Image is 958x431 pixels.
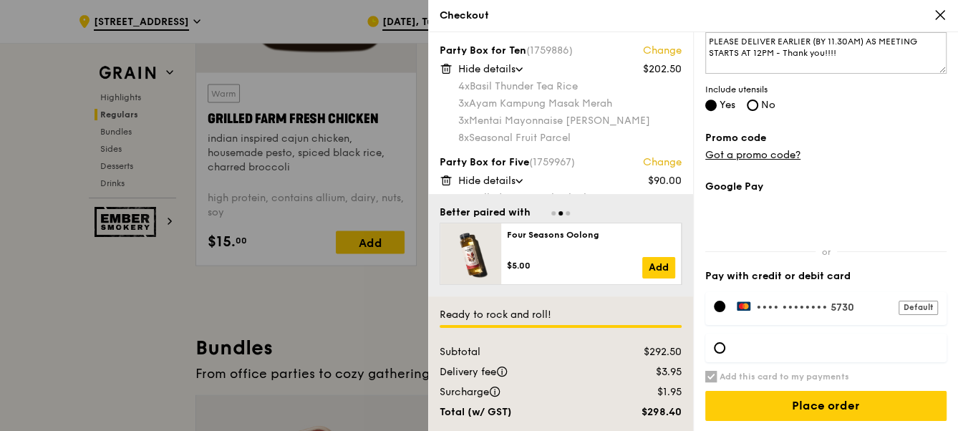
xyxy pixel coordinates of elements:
[604,405,690,420] div: $298.40
[705,371,717,382] input: Add this card to my payments
[643,44,682,58] a: Change
[604,365,690,379] div: $3.95
[737,342,938,354] iframe: Secure card payment input frame
[705,203,947,234] iframe: Secure payment button frame
[720,99,735,111] span: Yes
[458,63,516,75] span: Hide details
[458,79,682,94] div: Basil Thunder Tea Rice
[431,365,604,379] div: Delivery fee
[566,211,570,215] span: Go to slide 3
[458,114,682,128] div: Mentai Mayonnaise [PERSON_NAME]
[458,97,469,110] span: 3x
[440,9,947,23] div: Checkout
[737,301,752,311] img: Payment by MasterCard
[642,257,675,279] a: Add
[458,131,682,145] div: Seasonal Fruit Parcel
[526,44,573,57] span: (1759886)
[458,192,469,204] span: 5x
[458,175,516,187] span: Hide details
[705,131,947,145] label: Promo code
[737,301,938,314] label: •••• 5730
[440,205,531,220] div: Better paired with
[458,80,470,92] span: 4x
[529,156,575,168] span: (1759967)
[458,97,682,111] div: Ayam Kampung Masak Merah
[705,180,947,194] label: Google Pay
[458,191,682,205] div: Grilled Farm Fresh Chicken
[705,100,717,111] input: Yes
[507,229,675,241] div: Four Seasons Oolong
[648,174,682,188] div: $90.00
[705,391,947,421] input: Place order
[604,385,690,399] div: $1.95
[440,308,682,322] div: Ready to rock and roll!
[747,100,758,111] input: No
[604,345,690,359] div: $292.50
[551,211,556,215] span: Go to slide 1
[440,155,682,170] div: Party Box for Five
[431,345,604,359] div: Subtotal
[431,405,604,420] div: Total (w/ GST)
[761,99,775,111] span: No
[705,84,947,95] span: Include utensils
[720,371,849,382] h6: Add this card to my payments
[440,44,682,58] div: Party Box for Ten
[458,115,469,127] span: 3x
[899,301,938,315] div: Default
[458,132,469,144] span: 8x
[643,62,682,77] div: $202.50
[507,260,642,271] div: $5.00
[705,149,800,161] a: Got a promo code?
[705,269,947,284] label: Pay with credit or debit card
[643,155,682,170] a: Change
[755,301,804,314] span: •••• ••••
[558,211,563,215] span: Go to slide 2
[431,385,604,399] div: Surcharge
